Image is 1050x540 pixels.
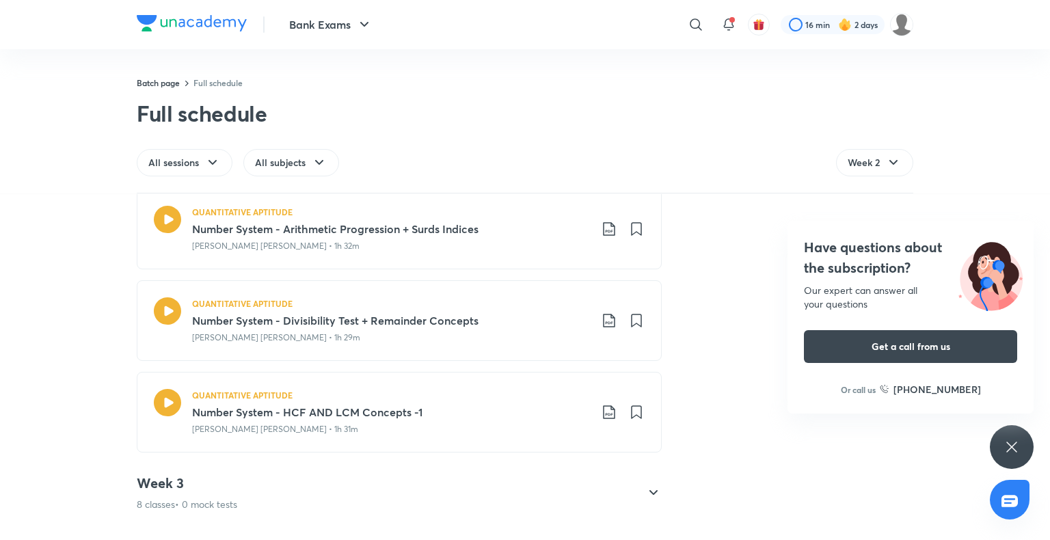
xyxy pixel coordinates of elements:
[192,312,590,329] h3: Number System - Divisibility Test + Remainder Concepts
[137,15,247,35] a: Company Logo
[890,13,913,36] img: Asish Rudra
[192,389,293,401] h5: QUANTITATIVE APTITUDE
[192,297,293,310] h5: QUANTITATIVE APTITUDE
[281,11,381,38] button: Bank Exams
[137,77,180,88] a: Batch page
[192,404,590,420] h3: Number System - HCF AND LCM Concepts -1
[137,280,662,361] a: QUANTITATIVE APTITUDENumber System - Divisibility Test + Remainder Concepts[PERSON_NAME] [PERSON_...
[137,100,267,127] div: Full schedule
[137,498,237,511] p: 8 classes • 0 mock tests
[192,221,590,237] h3: Number System - Arithmetic Progression + Surds Indices
[255,156,306,170] span: All subjects
[192,206,293,218] h5: QUANTITATIVE APTITUDE
[841,383,876,396] p: Or call us
[947,237,1034,311] img: ttu_illustration_new.svg
[748,14,770,36] button: avatar
[137,474,237,492] h4: Week 3
[753,18,765,31] img: avatar
[192,332,360,344] p: [PERSON_NAME] [PERSON_NAME] • 1h 29m
[137,372,662,453] a: QUANTITATIVE APTITUDENumber System - HCF AND LCM Concepts -1[PERSON_NAME] [PERSON_NAME] • 1h 31m
[192,423,358,435] p: [PERSON_NAME] [PERSON_NAME] • 1h 31m
[804,284,1017,311] div: Our expert can answer all your questions
[838,18,852,31] img: streak
[148,156,199,170] span: All sessions
[848,156,880,170] span: Week 2
[880,382,981,396] a: [PHONE_NUMBER]
[137,189,662,269] a: QUANTITATIVE APTITUDENumber System - Arithmetic Progression + Surds Indices[PERSON_NAME] [PERSON_...
[193,77,243,88] a: Full schedule
[893,382,981,396] h6: [PHONE_NUMBER]
[804,237,1017,278] h4: Have questions about the subscription?
[804,330,1017,363] button: Get a call from us
[192,240,360,252] p: [PERSON_NAME] [PERSON_NAME] • 1h 32m
[137,15,247,31] img: Company Logo
[126,474,662,511] div: Week 38 classes• 0 mock tests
